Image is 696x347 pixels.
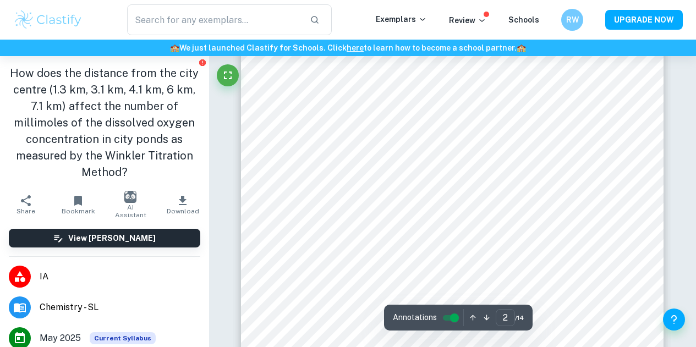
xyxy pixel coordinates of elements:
span: 🏫 [170,43,179,52]
span: AI Assistant [111,203,150,219]
span: Current Syllabus [90,332,156,344]
button: View [PERSON_NAME] [9,229,200,247]
span: IA [40,270,200,283]
img: AI Assistant [124,191,136,203]
a: Schools [508,15,539,24]
a: here [347,43,364,52]
span: May 2025 [40,332,81,345]
h6: View [PERSON_NAME] [68,232,156,244]
span: Bookmark [62,207,95,215]
p: Exemplars [376,13,427,25]
img: Clastify logo [13,9,83,31]
h6: RW [566,14,579,26]
input: Search for any exemplars... [127,4,301,35]
button: Help and Feedback [663,309,685,331]
p: Review [449,14,486,26]
span: / 14 [515,313,524,323]
h6: We just launched Clastify for Schools. Click to learn how to become a school partner. [2,42,694,54]
button: AI Assistant [105,189,157,220]
span: Annotations [393,312,437,323]
button: Bookmark [52,189,105,220]
span: Share [17,207,35,215]
span: Chemistry - SL [40,301,200,314]
button: UPGRADE NOW [605,10,683,30]
button: Report issue [199,58,207,67]
h1: How does the distance from the city centre (1.3 km, 3.1 km, 4.1 km, 6 km, 7.1 km) affect the numb... [9,65,200,180]
div: This exemplar is based on the current syllabus. Feel free to refer to it for inspiration/ideas wh... [90,332,156,344]
span: 🏫 [517,43,526,52]
button: RW [561,9,583,31]
button: Download [157,189,209,220]
button: Fullscreen [217,64,239,86]
span: Download [167,207,199,215]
